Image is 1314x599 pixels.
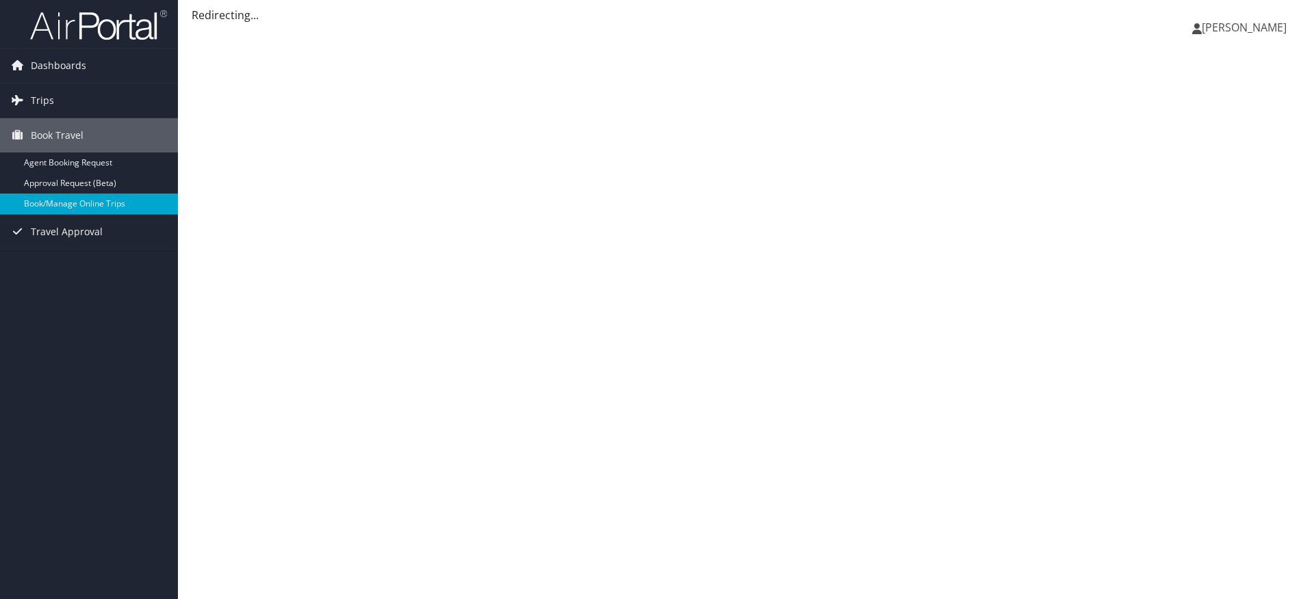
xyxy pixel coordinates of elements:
span: Book Travel [31,118,83,152]
span: Travel Approval [31,215,103,249]
img: airportal-logo.png [30,9,167,41]
span: Trips [31,83,54,118]
span: Dashboards [31,49,86,83]
div: Redirecting... [192,7,1300,23]
a: [PERSON_NAME] [1192,7,1300,48]
span: [PERSON_NAME] [1202,20,1287,35]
